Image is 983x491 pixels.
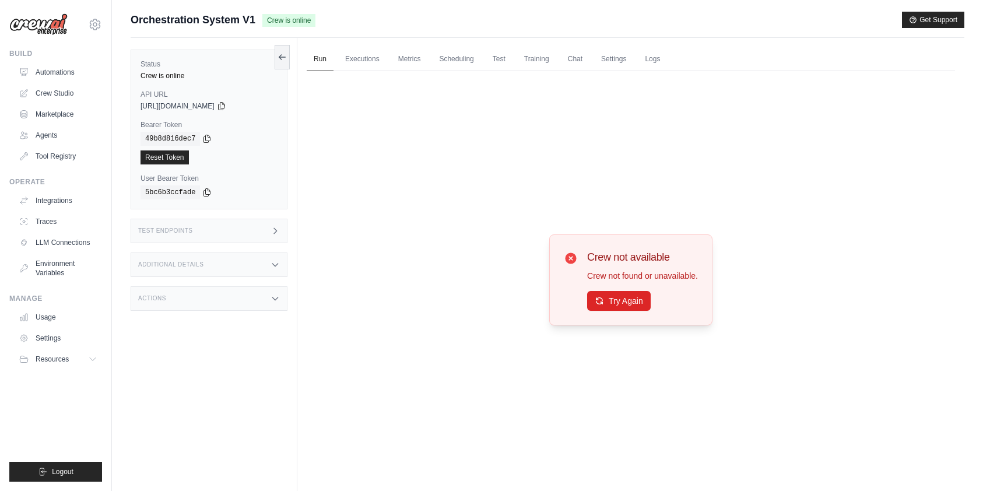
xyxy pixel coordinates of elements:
[14,350,102,369] button: Resources
[14,212,102,231] a: Traces
[141,185,200,199] code: 5bc6b3ccfade
[141,101,215,111] span: [URL][DOMAIN_NAME]
[14,254,102,282] a: Environment Variables
[587,249,698,265] h3: Crew not available
[138,227,193,234] h3: Test Endpoints
[141,174,278,183] label: User Bearer Token
[517,47,556,72] a: Training
[141,132,200,146] code: 49b8d816dec7
[14,84,102,103] a: Crew Studio
[262,14,315,27] span: Crew is online
[561,47,589,72] a: Chat
[141,90,278,99] label: API URL
[925,435,983,491] iframe: Chat Widget
[141,71,278,80] div: Crew is online
[36,355,69,364] span: Resources
[141,59,278,69] label: Status
[14,233,102,252] a: LLM Connections
[14,191,102,210] a: Integrations
[902,12,964,28] button: Get Support
[587,270,698,282] p: Crew not found or unavailable.
[131,12,255,28] span: Orchestration System V1
[9,49,102,58] div: Build
[594,47,633,72] a: Settings
[9,294,102,303] div: Manage
[638,47,667,72] a: Logs
[9,462,102,482] button: Logout
[14,105,102,124] a: Marketplace
[141,150,189,164] a: Reset Token
[391,47,428,72] a: Metrics
[52,467,73,476] span: Logout
[14,308,102,327] a: Usage
[141,120,278,129] label: Bearer Token
[9,177,102,187] div: Operate
[14,147,102,166] a: Tool Registry
[9,13,68,36] img: Logo
[338,47,387,72] a: Executions
[14,329,102,348] a: Settings
[307,47,333,72] a: Run
[138,261,203,268] h3: Additional Details
[138,295,166,302] h3: Actions
[486,47,512,72] a: Test
[14,63,102,82] a: Automations
[587,291,651,311] button: Try Again
[14,126,102,145] a: Agents
[432,47,480,72] a: Scheduling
